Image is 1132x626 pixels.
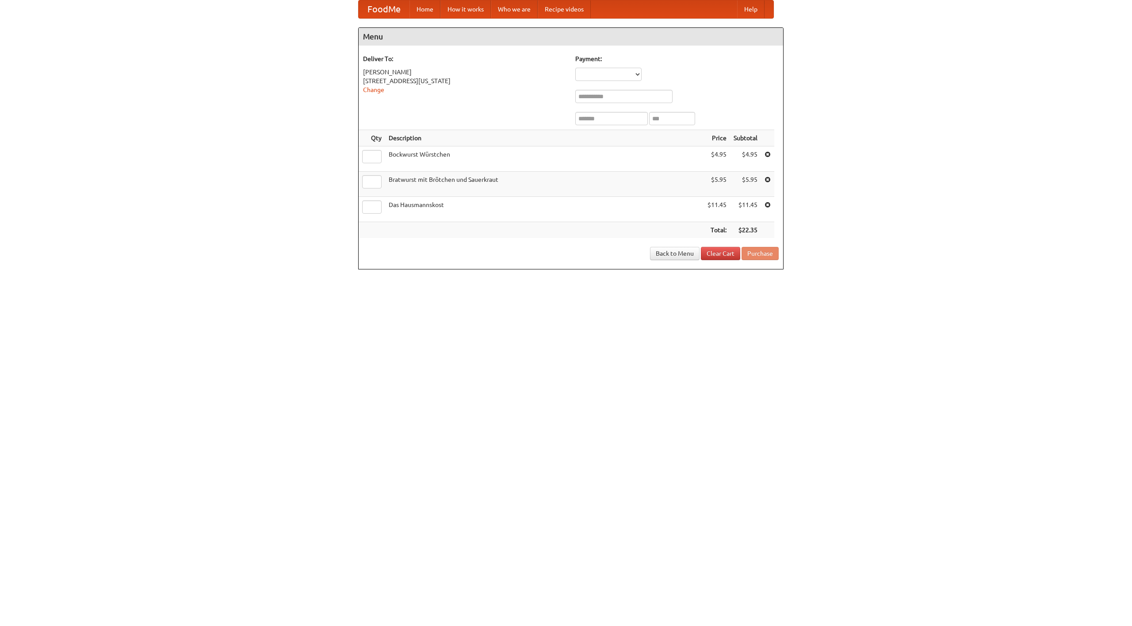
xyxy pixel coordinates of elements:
[730,172,761,197] td: $5.95
[491,0,538,18] a: Who we are
[363,77,566,85] div: [STREET_ADDRESS][US_STATE]
[385,130,704,146] th: Description
[385,146,704,172] td: Bockwurst Würstchen
[737,0,765,18] a: Help
[363,54,566,63] h5: Deliver To:
[359,28,783,46] h4: Menu
[704,197,730,222] td: $11.45
[704,130,730,146] th: Price
[730,197,761,222] td: $11.45
[730,222,761,238] th: $22.35
[538,0,591,18] a: Recipe videos
[730,146,761,172] td: $4.95
[359,0,409,18] a: FoodMe
[575,54,779,63] h5: Payment:
[385,197,704,222] td: Das Hausmannskost
[650,247,700,260] a: Back to Menu
[440,0,491,18] a: How it works
[359,130,385,146] th: Qty
[363,86,384,93] a: Change
[704,222,730,238] th: Total:
[701,247,740,260] a: Clear Cart
[704,172,730,197] td: $5.95
[385,172,704,197] td: Bratwurst mit Brötchen und Sauerkraut
[742,247,779,260] button: Purchase
[730,130,761,146] th: Subtotal
[704,146,730,172] td: $4.95
[363,68,566,77] div: [PERSON_NAME]
[409,0,440,18] a: Home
